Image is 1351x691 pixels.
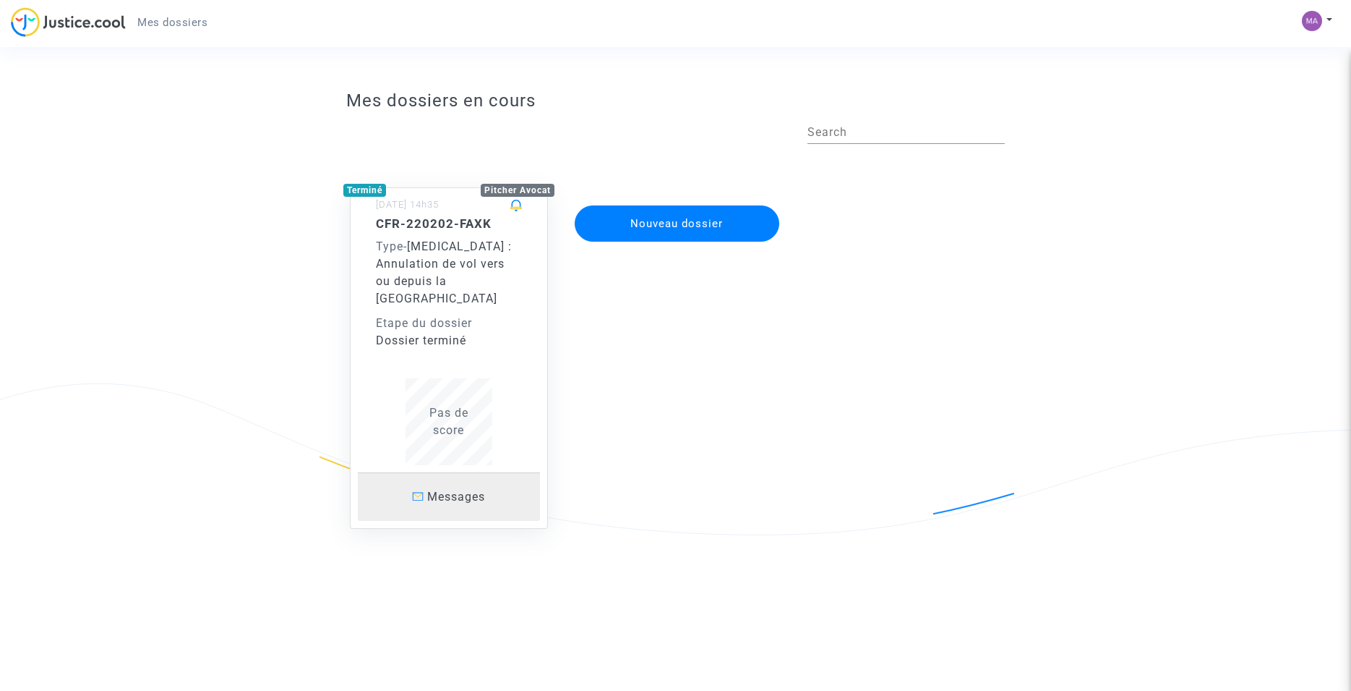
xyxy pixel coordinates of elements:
[376,239,407,253] span: -
[376,239,403,253] span: Type
[126,12,219,33] a: Mes dossiers
[335,158,562,529] a: TerminéPitcher Avocat[DATE] 14h35CFR-220202-FAXKType-[MEDICAL_DATA] : Annulation de vol vers ou d...
[429,406,468,437] span: Pas de score
[376,332,522,349] div: Dossier terminé
[573,196,781,210] a: Nouveau dossier
[481,184,554,197] div: Pitcher Avocat
[376,239,512,305] span: [MEDICAL_DATA] : Annulation de vol vers ou depuis la [GEOGRAPHIC_DATA]
[346,90,1005,111] h3: Mes dossiers en cours
[376,216,522,231] h5: CFR-220202-FAXK
[137,16,207,29] span: Mes dossiers
[376,315,522,332] div: Etape du dossier
[427,490,485,504] span: Messages
[358,472,540,521] a: Messages
[11,7,126,37] img: jc-logo.svg
[575,205,780,242] button: Nouveau dossier
[343,184,386,197] div: Terminé
[376,199,439,210] small: [DATE] 14h35
[1302,11,1322,31] img: eef2fd3f039d41a4c033291dbb5ad000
